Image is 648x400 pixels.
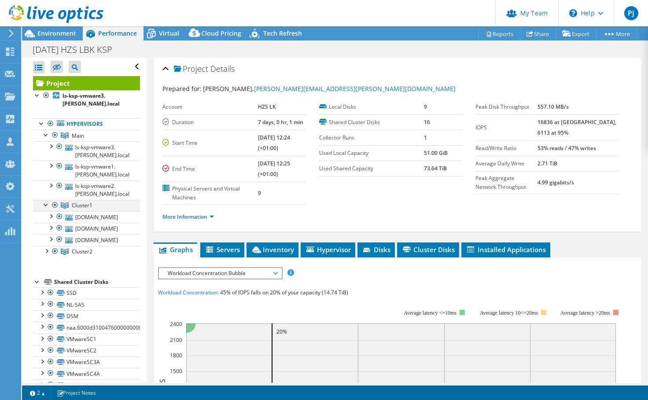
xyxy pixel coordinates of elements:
[33,234,140,246] a: [DOMAIN_NAME]
[475,159,538,168] label: Average Daily Write
[319,164,424,173] label: Used Shared Capacity
[163,268,276,279] span: Workload Concentration Bubble
[210,63,235,74] span: Details
[401,245,455,254] span: Cluster Disks
[466,245,546,254] span: Installed Applications
[33,356,140,368] a: VMwareSC3A
[162,213,214,220] a: More Information
[158,245,193,254] span: Graphs
[170,336,182,344] text: 2100
[33,345,140,356] a: VMwareSC2
[33,287,140,299] a: SSD
[162,184,258,202] label: Physical Servers and Virtual Machines
[33,223,140,234] a: [DOMAIN_NAME]
[33,246,140,257] a: Cluster2
[72,248,92,255] span: Cluster2
[475,103,538,111] label: Peak Disk Throughput
[362,245,390,254] span: Disks
[560,310,610,316] text: Average latency >20ms
[54,277,140,287] div: Shared Cluster Disks
[33,379,140,391] a: VMwareME1
[319,133,424,142] label: Collector Runs
[162,165,258,173] label: End Time
[51,387,102,398] a: Project Notes
[319,103,424,111] label: Local Disks
[33,299,140,310] a: NL-SAS
[33,76,140,90] a: Project
[305,245,351,254] span: Hypervisor
[624,6,638,20] span: PJ
[596,27,637,40] a: More
[33,310,140,322] a: DSM
[63,92,120,107] b: ls-ksp-vmware3.[PERSON_NAME].local
[404,310,457,316] tspan: Average latency <=10ms
[556,27,596,40] a: Export
[158,289,219,296] span: Workload Concentration:
[258,103,276,110] b: HZS LK
[37,29,76,37] span: Environment
[29,45,126,55] h1: [DATE] HZS LBK KSP
[538,118,616,136] b: 16836 at [GEOGRAPHIC_DATA], 6113 at 95%
[203,84,456,93] span: [PERSON_NAME],
[538,160,557,167] b: 2.71 TiB
[263,29,302,37] span: Tech Refresh
[33,130,140,141] a: Main
[220,289,348,296] span: 45% of IOPS falls on 20% of your capacity (14.74 TiB)
[201,29,241,37] span: Cloud Pricing
[475,144,538,153] label: Read/Write Ratio
[251,245,294,254] span: Inventory
[33,141,140,161] a: ls-ksp-vmware3.[PERSON_NAME].local
[33,161,140,180] a: ls-ksp-vmware1.[PERSON_NAME].local
[258,160,290,178] b: [DATE] 12:25 (+01:00)
[424,118,430,126] b: 16
[520,27,556,40] a: Share
[319,149,424,158] label: Used Local Capacity
[538,179,574,186] b: 4.99 gigabits/s
[205,245,240,254] span: Servers
[162,103,258,111] label: Account
[538,103,569,110] b: 557.10 MB/s
[174,65,208,73] span: Project
[424,134,427,141] b: 1
[475,174,538,191] label: Peak Aggregate Network Throughput
[319,118,424,127] label: Shared Cluster Disks
[33,118,140,130] a: Hypervisors
[478,27,520,40] a: Reports
[254,84,456,93] a: [PERSON_NAME][EMAIL_ADDRESS][PERSON_NAME][DOMAIN_NAME]
[162,84,202,93] label: Prepared for:
[475,123,538,132] label: IOPS
[569,9,577,17] svg: \n
[480,310,538,316] tspan: Average latency 10<=20ms
[33,90,140,110] a: ls-ksp-vmware3.[PERSON_NAME].local
[72,202,92,209] span: Cluster1
[258,134,290,152] b: [DATE] 12:24 (+01:00)
[33,368,140,379] a: VMwareSC4A
[159,29,179,37] span: Virtual
[258,189,261,197] b: 9
[424,149,448,157] b: 51.00 GiB
[33,200,140,211] a: Cluster1
[276,328,287,335] text: 20%
[424,103,427,110] b: 9
[538,144,596,152] b: 53% reads / 47% writes
[170,367,182,375] text: 1500
[258,118,303,126] b: 7 days, 0 hr, 1 min
[424,165,447,172] b: 73.64 TiB
[170,320,182,328] text: 2400
[33,322,140,333] a: naa.6000d310047600000000000000000011
[170,352,182,359] text: 1800
[33,211,140,223] a: [DOMAIN_NAME]
[98,29,137,37] span: Performance
[72,132,84,139] span: Main
[162,139,258,147] label: Start Time
[162,118,258,127] label: Duration
[33,334,140,345] a: VMwareSC1
[33,180,140,200] a: ls-ksp-vmware2.[PERSON_NAME].local
[24,387,51,398] a: 2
